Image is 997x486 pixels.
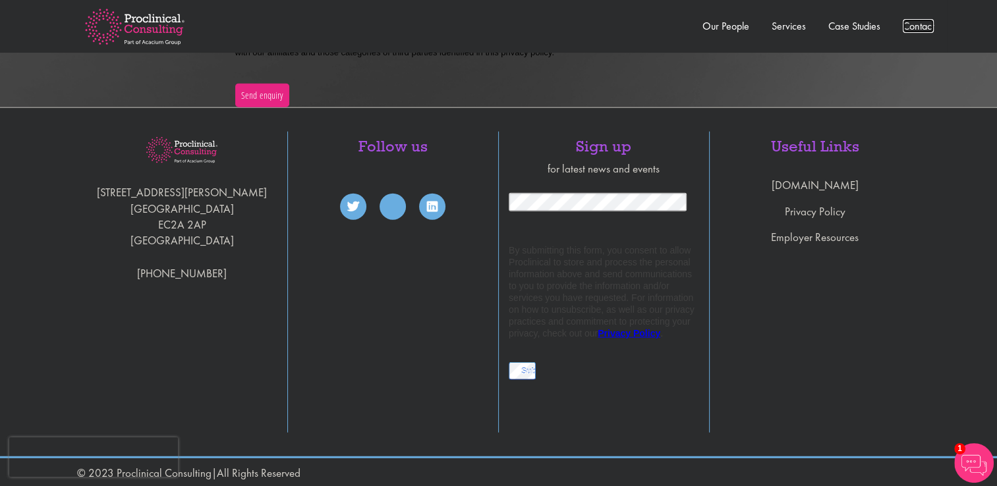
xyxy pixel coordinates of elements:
[509,138,699,154] h4: Sign up
[772,19,806,33] a: Services
[212,466,217,480] span: |
[87,217,277,232] p: EC2A 2AP
[9,437,178,477] iframe: reCAPTCHA
[720,177,911,193] a: [DOMAIN_NAME]
[298,138,488,154] h4: Follow us
[87,249,277,298] a: [PHONE_NUMBER]
[954,443,994,483] img: Chatbot
[87,184,277,200] p: [STREET_ADDRESS][PERSON_NAME]
[509,161,699,176] p: for latest news and events
[77,465,300,481] p: © 2023 Proclinical Consulting All Rights Reserved
[140,132,223,168] img: Proclinical Consulting
[509,190,699,433] iframe: Form 0
[720,138,911,167] h4: Useful Links
[87,232,277,248] p: [GEOGRAPHIC_DATA]
[235,84,289,107] button: Send enquiry
[720,203,911,219] a: Privacy Policy
[903,19,934,33] a: Contact
[720,229,911,245] a: Employer Resources
[87,201,277,217] p: [GEOGRAPHIC_DATA]
[954,443,965,454] span: 1
[702,19,749,33] a: Our People
[828,19,880,33] a: Case Studies
[241,88,283,103] span: Send enquiry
